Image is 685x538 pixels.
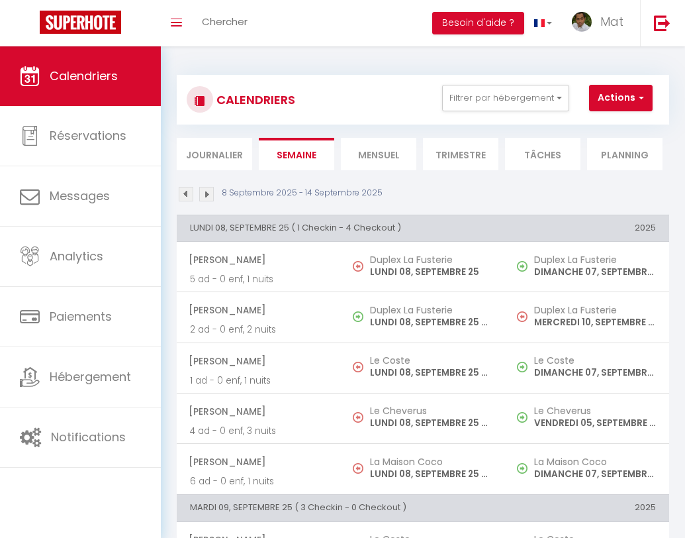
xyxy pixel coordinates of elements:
[517,261,527,272] img: NO IMAGE
[505,138,580,170] li: Tâches
[534,457,656,467] h5: La Maison Coco
[572,12,592,32] img: ...
[50,68,118,84] span: Calendriers
[505,215,669,241] th: 2025
[534,355,656,366] h5: Le Coste
[534,416,656,430] p: VENDREDI 05, SEPTEMBRE 25 - 17:00
[189,399,328,424] span: [PERSON_NAME]
[370,416,492,430] p: LUNDI 08, SEPTEMBRE 25 - 10:00
[517,412,527,423] img: NO IMAGE
[353,261,363,272] img: NO IMAGE
[534,405,656,416] h5: Le Cheverus
[517,362,527,372] img: NO IMAGE
[50,127,126,144] span: Réservations
[177,215,505,241] th: LUNDI 08, SEPTEMBRE 25 ( 1 Checkin - 4 Checkout )
[190,374,328,388] p: 1 ad - 0 enf, 1 nuits
[600,13,623,30] span: Mat
[370,254,492,265] h5: Duplex La Fusterie
[189,247,328,272] span: [PERSON_NAME]
[587,138,662,170] li: Planning
[432,12,524,34] button: Besoin d'aide ?
[534,254,656,265] h5: Duplex La Fusterie
[370,305,492,315] h5: Duplex La Fusterie
[370,457,492,467] h5: La Maison Coco
[213,85,295,115] h3: CALENDRIERS
[189,349,328,374] span: [PERSON_NAME]
[50,248,103,264] span: Analytics
[534,305,656,315] h5: Duplex La Fusterie
[534,265,656,279] p: DIMANCHE 07, SEPTEMBRE 25
[51,429,126,445] span: Notifications
[370,315,492,329] p: LUNDI 08, SEPTEMBRE 25 - 17:00
[370,405,492,416] h5: Le Cheverus
[353,412,363,423] img: NO IMAGE
[189,449,328,474] span: [PERSON_NAME]
[11,5,50,45] button: Ouvrir le widget de chat LiveChat
[177,495,505,521] th: MARDI 09, SEPTEMBRE 25 ( 3 Checkin - 0 Checkout )
[190,424,328,438] p: 4 ad - 0 enf, 3 nuits
[40,11,121,34] img: Super Booking
[341,138,416,170] li: Mensuel
[50,308,112,325] span: Paiements
[534,467,656,481] p: DIMANCHE 07, SEPTEMBRE 25 - 17:00
[190,323,328,337] p: 2 ad - 0 enf, 2 nuits
[353,463,363,474] img: NO IMAGE
[222,187,383,199] p: 8 Septembre 2025 - 14 Septembre 2025
[190,272,328,286] p: 5 ad - 0 enf, 1 nuits
[654,15,670,31] img: logout
[370,366,492,380] p: LUNDI 08, SEPTEMBRE 25 - 10:00
[517,463,527,474] img: NO IMAGE
[202,15,248,28] span: Chercher
[50,188,110,204] span: Messages
[534,366,656,380] p: DIMANCHE 07, SEPTEMBRE 25 - 19:00
[370,265,492,279] p: LUNDI 08, SEPTEMBRE 25
[353,362,363,372] img: NO IMAGE
[505,495,669,521] th: 2025
[534,315,656,329] p: MERCREDI 10, SEPTEMBRE 25 - 09:00
[423,138,498,170] li: Trimestre
[189,297,328,323] span: [PERSON_NAME]
[259,138,334,170] li: Semaine
[177,138,252,170] li: Journalier
[370,355,492,366] h5: Le Coste
[50,368,131,385] span: Hébergement
[589,85,653,111] button: Actions
[370,467,492,481] p: LUNDI 08, SEPTEMBRE 25 - 10:00
[190,474,328,488] p: 6 ad - 0 enf, 1 nuits
[442,85,569,111] button: Filtrer par hébergement
[517,311,527,322] img: NO IMAGE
